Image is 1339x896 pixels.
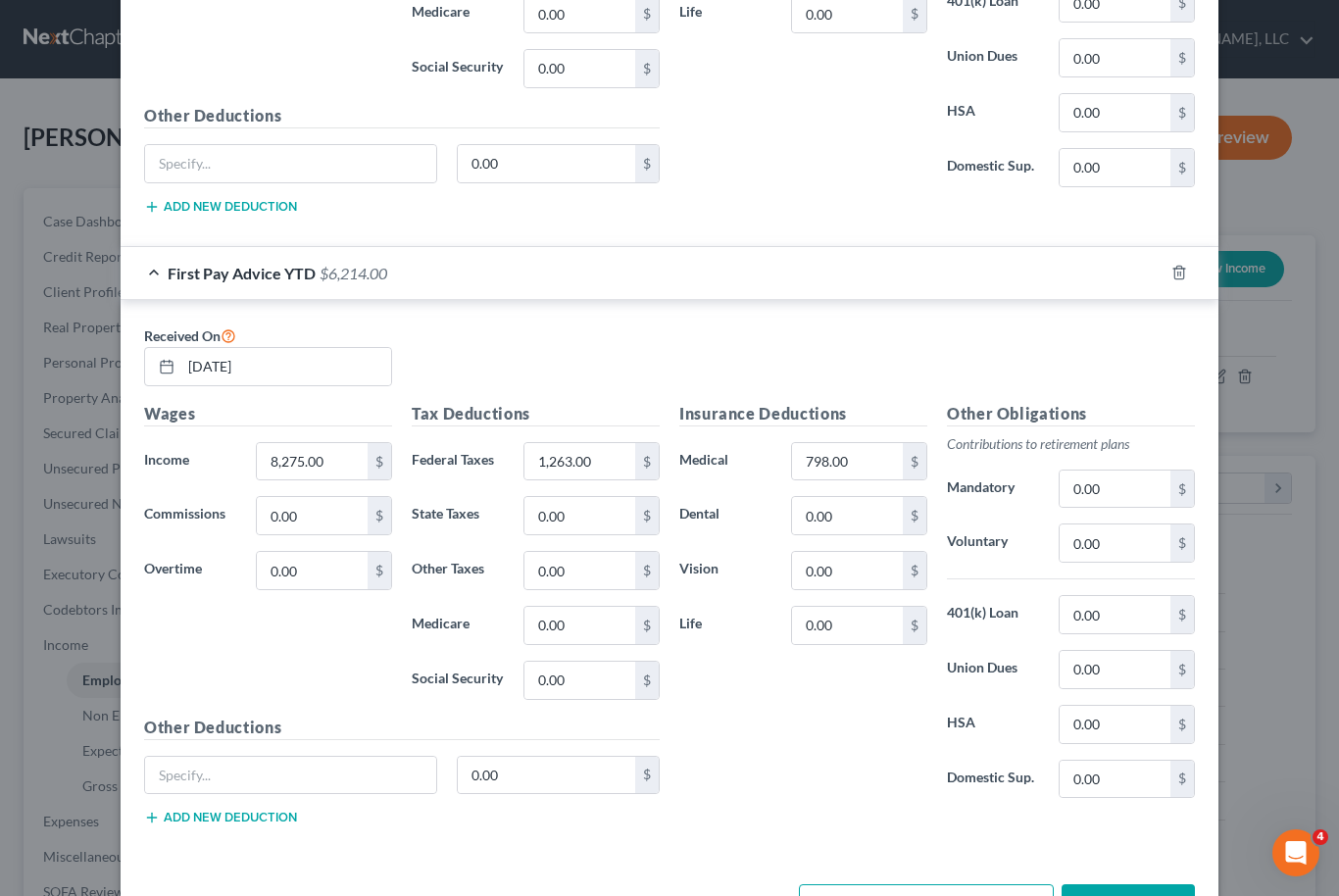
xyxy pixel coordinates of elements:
[792,607,903,644] input: 0.00
[144,324,236,347] label: Received On
[1170,706,1194,743] div: $
[524,552,635,589] input: 0.00
[679,402,927,426] h5: Insurance Deductions
[635,662,659,699] div: $
[134,551,246,590] label: Overtime
[524,50,635,87] input: 0.00
[1170,149,1194,186] div: $
[368,552,391,589] div: $
[402,661,514,700] label: Social Security
[792,552,903,589] input: 0.00
[524,443,635,480] input: 0.00
[257,443,368,480] input: 0.00
[792,497,903,534] input: 0.00
[144,716,660,740] h5: Other Deductions
[635,757,659,794] div: $
[524,497,635,534] input: 0.00
[402,49,514,88] label: Social Security
[635,497,659,534] div: $
[1313,829,1328,845] span: 4
[1272,829,1319,876] iframe: Intercom live chat
[903,607,926,644] div: $
[368,497,391,534] div: $
[937,705,1049,744] label: HSA
[1170,94,1194,131] div: $
[635,145,659,182] div: $
[947,402,1195,426] h5: Other Obligations
[1170,596,1194,633] div: $
[937,93,1049,132] label: HSA
[144,199,297,215] button: Add new deduction
[1170,761,1194,798] div: $
[937,38,1049,77] label: Union Dues
[1060,651,1170,688] input: 0.00
[937,760,1049,799] label: Domestic Sup.
[1060,94,1170,131] input: 0.00
[937,148,1049,187] label: Domestic Sup.
[368,443,391,480] div: $
[524,607,635,644] input: 0.00
[937,650,1049,689] label: Union Dues
[792,443,903,480] input: 0.00
[635,607,659,644] div: $
[1170,651,1194,688] div: $
[937,595,1049,634] label: 401(k) Loan
[1060,524,1170,562] input: 0.00
[168,264,316,282] span: First Pay Advice YTD
[1170,524,1194,562] div: $
[937,470,1049,509] label: Mandatory
[134,496,246,535] label: Commissions
[903,443,926,480] div: $
[1170,39,1194,76] div: $
[402,496,514,535] label: State Taxes
[144,810,297,825] button: Add new deduction
[402,606,514,645] label: Medicare
[257,497,368,534] input: 0.00
[669,606,781,645] label: Life
[181,348,391,385] input: MM/DD/YYYY
[402,442,514,481] label: Federal Taxes
[669,551,781,590] label: Vision
[1060,596,1170,633] input: 0.00
[402,551,514,590] label: Other Taxes
[1060,149,1170,186] input: 0.00
[669,496,781,535] label: Dental
[937,523,1049,563] label: Voluntary
[145,145,436,182] input: Specify...
[412,402,660,426] h5: Tax Deductions
[947,434,1195,454] p: Contributions to retirement plans
[257,552,368,589] input: 0.00
[458,145,636,182] input: 0.00
[903,552,926,589] div: $
[320,264,387,282] span: $6,214.00
[458,757,636,794] input: 0.00
[144,402,392,426] h5: Wages
[635,443,659,480] div: $
[1060,39,1170,76] input: 0.00
[635,552,659,589] div: $
[144,104,660,128] h5: Other Deductions
[635,50,659,87] div: $
[524,662,635,699] input: 0.00
[145,757,436,794] input: Specify...
[1060,761,1170,798] input: 0.00
[903,497,926,534] div: $
[144,451,189,468] span: Income
[1170,471,1194,508] div: $
[669,442,781,481] label: Medical
[1060,471,1170,508] input: 0.00
[1060,706,1170,743] input: 0.00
